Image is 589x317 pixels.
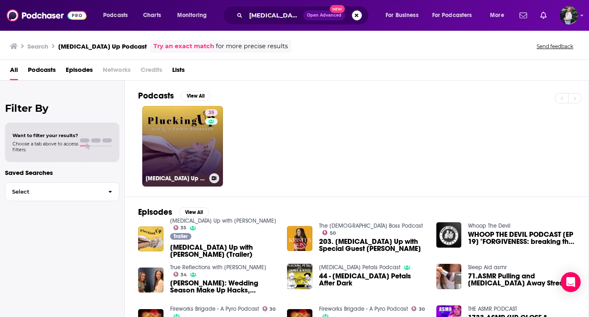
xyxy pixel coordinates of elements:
[319,273,426,287] a: 44 - Plucking Petals After Dark
[153,42,214,51] a: Try an exact match
[468,222,510,229] a: Whoop The Devil
[138,91,210,101] a: PodcastsView All
[319,238,426,252] span: 203. [MEDICAL_DATA] Up with Special Guest [PERSON_NAME]
[561,272,581,292] div: Open Intercom Messenger
[170,244,277,258] a: Plucking Up with Liz Bohannon (Trailer)
[380,9,429,22] button: open menu
[181,273,187,277] span: 34
[181,226,186,230] span: 35
[537,8,550,22] a: Show notifications dropdown
[560,6,578,25] span: Logged in as ginny24232
[103,63,131,80] span: Networks
[142,106,223,187] a: 35[MEDICAL_DATA] Up with [PERSON_NAME]
[560,6,578,25] button: Show profile menu
[468,305,517,312] a: THE ASMR PODCAST
[58,42,147,50] h3: [MEDICAL_DATA] Up Podcast
[177,10,207,21] span: Monitoring
[319,222,423,229] a: The Kristen Boss Podcast
[287,264,312,289] img: 44 - Plucking Petals After Dark
[319,305,408,312] a: Fireworks Brigade - A Pyro Podcast
[419,307,425,311] span: 30
[12,133,78,138] span: Want to filter your results?
[330,231,336,235] span: 50
[319,273,426,287] span: 44 - [MEDICAL_DATA] Petals After Dark
[303,10,345,20] button: Open AdvancedNew
[436,264,462,289] img: 71.ASMR Pulling and Plucking Away Stress (Up close Personal Tingles)
[468,231,575,245] span: WHOOP THE DEVIL PODCAST [EP 19] "FORGIVENESS: breaking the CYCLE of HURT & [MEDICAL_DATA] up the ...
[138,9,166,22] a: Charts
[170,305,259,312] a: Fireworks Brigade - A Pyro Podcast
[138,207,209,217] a: EpisodesView All
[208,109,214,117] span: 35
[173,225,187,230] a: 35
[173,272,187,277] a: 34
[12,141,78,152] span: Choose a tab above to access filters.
[231,6,377,25] div: Search podcasts, credits, & more...
[5,102,119,114] h2: Filter By
[181,91,210,101] button: View All
[468,231,575,245] a: WHOOP THE DEVIL PODCAST [EP 19] "FORGIVENESS: breaking the CYCLE of HURT & plucking up the ROOT o...
[138,91,174,101] h2: Podcasts
[170,244,277,258] span: [MEDICAL_DATA] Up with [PERSON_NAME] (Trailer)
[468,273,575,287] span: 71.ASMR Pulling and [MEDICAL_DATA] Away Stress (Up close Personal Tingles)
[484,9,515,22] button: open menu
[534,43,576,50] button: Send feedback
[138,268,163,293] img: April Banbury: Wedding Season Make Up Hacks, Married At First Sight and Plucking Eyebrows
[468,264,507,271] a: Sleep Aid asmr
[10,63,18,80] a: All
[146,175,206,182] h3: [MEDICAL_DATA] Up with [PERSON_NAME]
[27,42,48,50] h3: Search
[179,207,209,217] button: View All
[143,10,161,21] span: Charts
[262,306,276,311] a: 30
[516,8,530,22] a: Show notifications dropdown
[322,230,336,235] a: 50
[411,306,425,311] a: 30
[436,222,462,248] img: WHOOP THE DEVIL PODCAST [EP 19] "FORGIVENESS: breaking the CYCLE of HURT & plucking up the ROOT o...
[5,169,119,177] p: Saved Searches
[170,280,277,294] a: April Banbury: Wedding Season Make Up Hacks, Married At First Sight and Plucking Eyebrows
[28,63,56,80] a: Podcasts
[205,109,218,116] a: 35
[468,273,575,287] a: 71.ASMR Pulling and Plucking Away Stress (Up close Personal Tingles)
[138,207,172,217] h2: Episodes
[490,10,504,21] span: More
[172,63,185,80] a: Lists
[330,5,345,13] span: New
[5,182,119,201] button: Select
[560,6,578,25] img: User Profile
[432,10,472,21] span: For Podcasters
[170,264,266,271] a: True Reflections with Gia Mills
[138,226,163,252] img: Plucking Up with Liz Bohannon (Trailer)
[97,9,139,22] button: open menu
[287,226,312,251] img: 203. Plucking Up with Special Guest Liz Bohannon
[5,189,101,194] span: Select
[170,280,277,294] span: [PERSON_NAME]: Wedding Season Make Up Hacks, Married At First Sight and [MEDICAL_DATA] Eyebrows
[246,9,303,22] input: Search podcasts, credits, & more...
[171,9,218,22] button: open menu
[141,63,162,80] span: Credits
[386,10,418,21] span: For Business
[307,13,342,17] span: Open Advanced
[170,217,276,224] a: Plucking Up with Liz Bohannon
[270,307,275,311] span: 30
[319,264,401,271] a: Plucking Petals Podcast
[173,234,188,239] span: Trailer
[216,42,288,51] span: for more precise results
[427,9,484,22] button: open menu
[103,10,128,21] span: Podcasts
[7,7,87,23] img: Podchaser - Follow, Share and Rate Podcasts
[66,63,93,80] a: Episodes
[319,238,426,252] a: 203. Plucking Up with Special Guest Liz Bohannon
